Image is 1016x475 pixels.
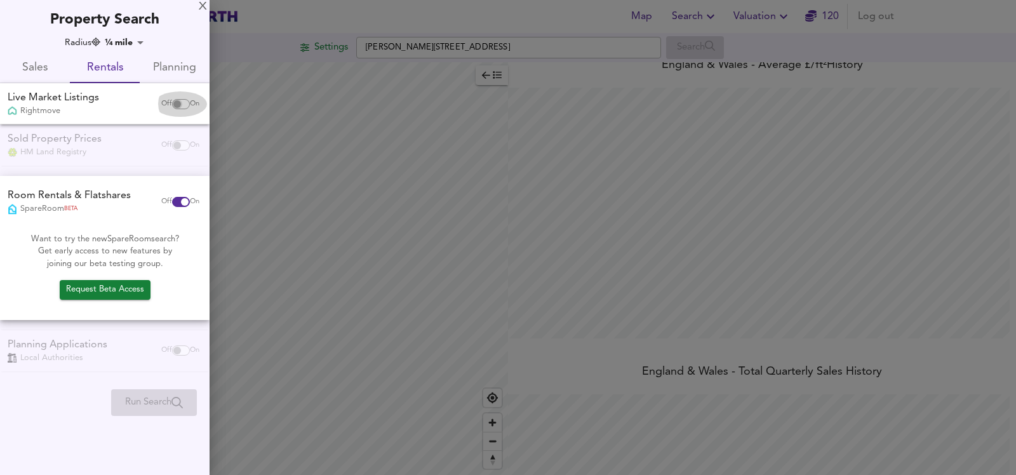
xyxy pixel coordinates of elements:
span: Off [161,99,172,109]
img: SpareRoom [8,204,17,215]
div: Rightmove [8,105,99,117]
span: Request Beta Access [66,283,144,297]
span: On [190,197,199,207]
img: Rightmove [8,106,17,117]
div: SpareRoom [8,203,131,215]
span: Sales [8,58,62,78]
span: BETA [64,205,77,213]
div: Please enable at least one data source to run a search [111,389,197,416]
div: Live Market Listings [8,91,99,105]
span: Off [161,197,172,207]
span: Planning [147,58,202,78]
div: ¼ mile [101,36,148,49]
span: Rentals [77,58,132,78]
a: Want to try the new SpareRoom search? Get early access to new features by joining our beta testin... [60,280,150,300]
p: Want to try the new SpareRoom search? Get early access to new features by joining our beta testin... [27,233,183,300]
div: Radius [65,36,100,49]
div: X [199,3,207,11]
span: On [190,99,199,109]
div: Room Rentals & Flatshares [8,189,131,203]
